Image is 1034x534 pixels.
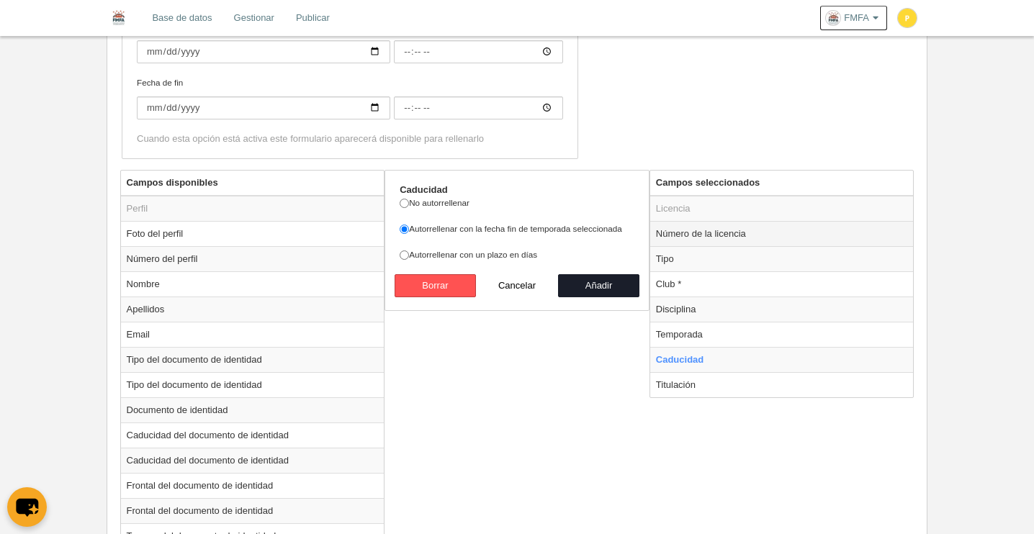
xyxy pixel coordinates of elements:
input: Autorrellenar con un plazo en días [400,250,409,260]
label: Fecha de inicio [137,20,563,63]
td: Tipo del documento de identidad [121,372,385,397]
button: Añadir [558,274,640,297]
td: Licencia [650,196,914,222]
span: FMFA [844,11,869,25]
img: FMFA [107,9,130,26]
td: Caducidad del documento de identidad [121,422,385,448]
input: Fecha de inicio [394,40,563,63]
label: Autorrellenar con la fecha fin de temporada seleccionada [400,222,634,235]
button: chat-button [7,487,47,527]
td: Frontal del documento de identidad [121,498,385,523]
img: OaSyhHG2e8IO.30x30.jpg [826,11,840,25]
label: Autorrellenar con un plazo en días [400,248,634,261]
td: Foto del perfil [121,221,385,246]
td: Disciplina [650,297,914,322]
td: Tipo [650,246,914,271]
th: Campos disponibles [121,171,385,196]
label: No autorrellenar [400,196,634,209]
td: Apellidos [121,297,385,322]
input: No autorrellenar [400,199,409,208]
td: Número de la licencia [650,221,914,246]
td: Caducidad del documento de identidad [121,448,385,473]
td: Temporada [650,322,914,347]
td: Caducidad [650,347,914,372]
td: Titulación [650,372,914,397]
td: Frontal del documento de identidad [121,473,385,498]
div: Cuando esta opción está activa este formulario aparecerá disponible para rellenarlo [137,132,563,145]
td: Número del perfil [121,246,385,271]
img: c2l6ZT0zMHgzMCZmcz05JnRleHQ9UCZiZz1mZGQ4MzU%3D.png [898,9,917,27]
td: Club * [650,271,914,297]
button: Borrar [395,274,477,297]
button: Cancelar [476,274,558,297]
th: Campos seleccionados [650,171,914,196]
input: Fecha de inicio [137,40,390,63]
a: FMFA [820,6,887,30]
input: Fecha de fin [394,96,563,119]
td: Nombre [121,271,385,297]
td: Tipo del documento de identidad [121,347,385,372]
input: Fecha de fin [137,96,390,119]
td: Documento de identidad [121,397,385,422]
td: Email [121,322,385,347]
strong: Caducidad [400,184,447,195]
label: Fecha de fin [137,76,563,119]
td: Perfil [121,196,385,222]
input: Autorrellenar con la fecha fin de temporada seleccionada [400,225,409,234]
